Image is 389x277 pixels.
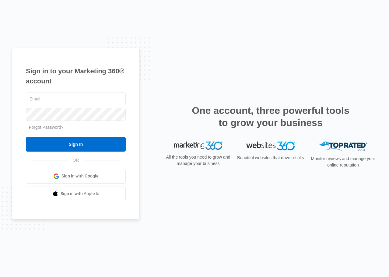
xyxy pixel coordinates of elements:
a: Forgot Password? [29,125,64,130]
img: Websites 360 [246,142,295,150]
span: Sign in with Google [61,173,99,179]
h1: Sign in to your Marketing 360® account [26,66,126,86]
img: Marketing 360 [174,142,223,150]
input: Sign In [26,137,126,152]
h2: One account, three powerful tools to grow your business [190,104,351,129]
p: All the tools you need to grow and manage your business [164,154,232,167]
p: Beautiful websites that drive results [237,155,305,161]
a: Sign in with Google [26,169,126,184]
img: Top Rated Local [319,142,367,152]
p: Monitor reviews and manage your online reputation [309,156,377,168]
span: Sign in with Apple Id [61,191,100,197]
input: Email [26,93,126,105]
span: OR [68,157,83,163]
a: Sign in with Apple Id [26,187,126,201]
